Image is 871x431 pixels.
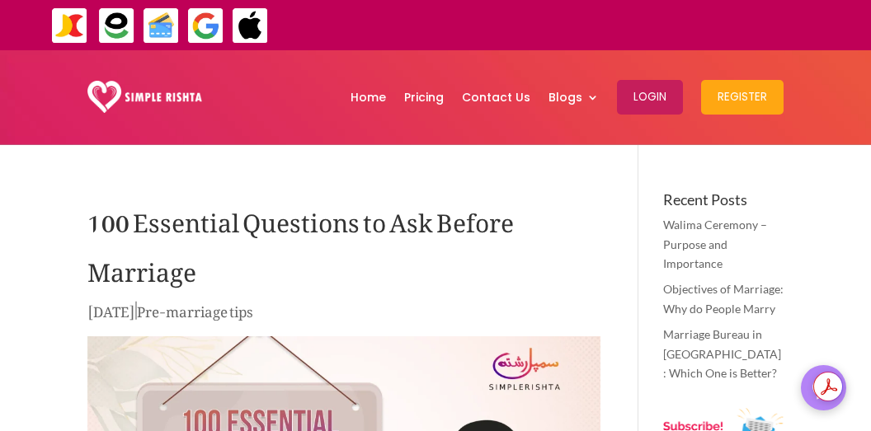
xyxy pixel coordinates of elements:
[51,7,88,45] img: JazzCash-icon
[462,54,530,140] a: Contact Us
[617,54,683,140] a: Login
[87,192,600,299] h1: 100 Essential Questions to Ask Before Marriage
[351,54,386,140] a: Home
[701,54,784,140] a: Register
[548,54,599,140] a: Blogs
[663,282,784,316] a: Objectives of Marriage: Why do People Marry
[404,54,444,140] a: Pricing
[232,7,269,45] img: ApplePay-icon
[663,192,784,215] h4: Recent Posts
[87,291,135,326] span: [DATE]
[617,80,683,115] button: Login
[807,372,840,405] img: Messenger
[87,299,600,331] p: |
[663,218,767,271] a: Walima Ceremony – Purpose and Importance
[98,7,135,45] img: EasyPaisa-icon
[663,327,781,381] a: Marriage Bureau in [GEOGRAPHIC_DATA]: Which One is Better?
[143,7,180,45] img: Credit Cards
[137,291,253,326] a: Pre-marriage tips
[701,80,784,115] button: Register
[187,7,224,45] img: GooglePay-icon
